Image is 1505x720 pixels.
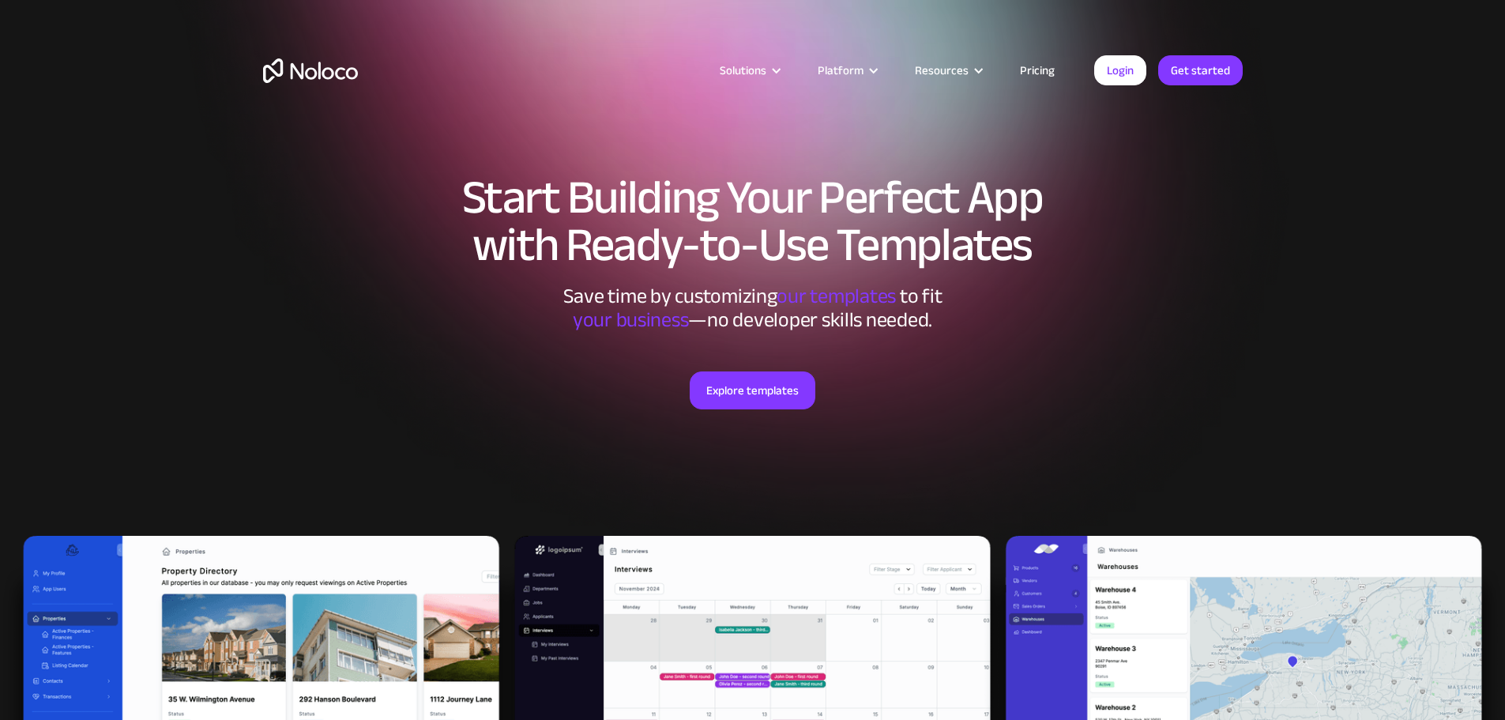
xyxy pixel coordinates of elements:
span: our templates [777,277,896,315]
div: Solutions [700,60,798,81]
h1: Start Building Your Perfect App with Ready-to-Use Templates [263,174,1243,269]
a: Get started [1158,55,1243,85]
span: your business [573,300,689,339]
a: Pricing [1000,60,1074,81]
div: Save time by customizing to fit ‍ —no developer skills needed. [516,285,990,332]
div: Resources [915,60,969,81]
div: Platform [798,60,895,81]
a: Explore templates [690,371,815,409]
a: Login [1094,55,1146,85]
div: Platform [818,60,863,81]
a: home [263,58,358,83]
div: Resources [895,60,1000,81]
div: Solutions [720,60,766,81]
